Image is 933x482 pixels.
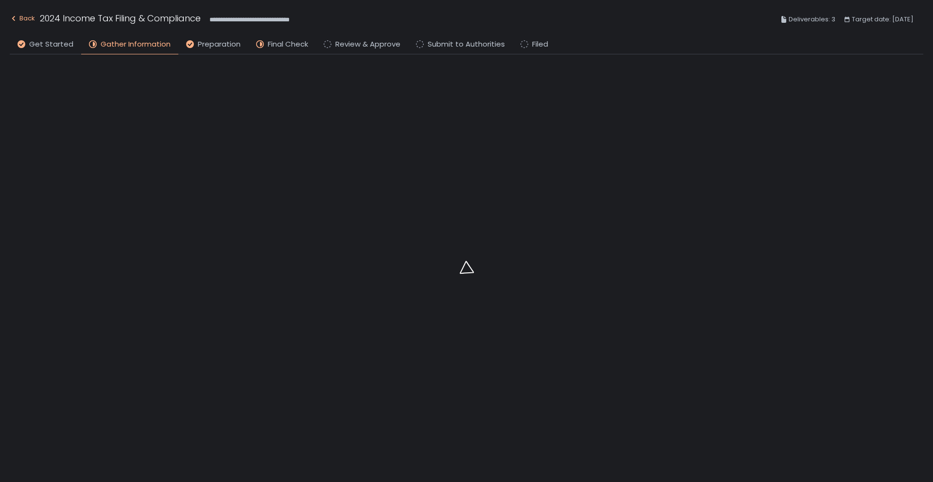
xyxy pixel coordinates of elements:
[10,13,35,24] div: Back
[29,39,73,50] span: Get Started
[40,12,201,25] h1: 2024 Income Tax Filing & Compliance
[532,39,548,50] span: Filed
[428,39,505,50] span: Submit to Authorities
[852,14,914,25] span: Target date: [DATE]
[10,12,35,28] button: Back
[101,39,171,50] span: Gather Information
[268,39,308,50] span: Final Check
[335,39,400,50] span: Review & Approve
[789,14,835,25] span: Deliverables: 3
[198,39,241,50] span: Preparation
